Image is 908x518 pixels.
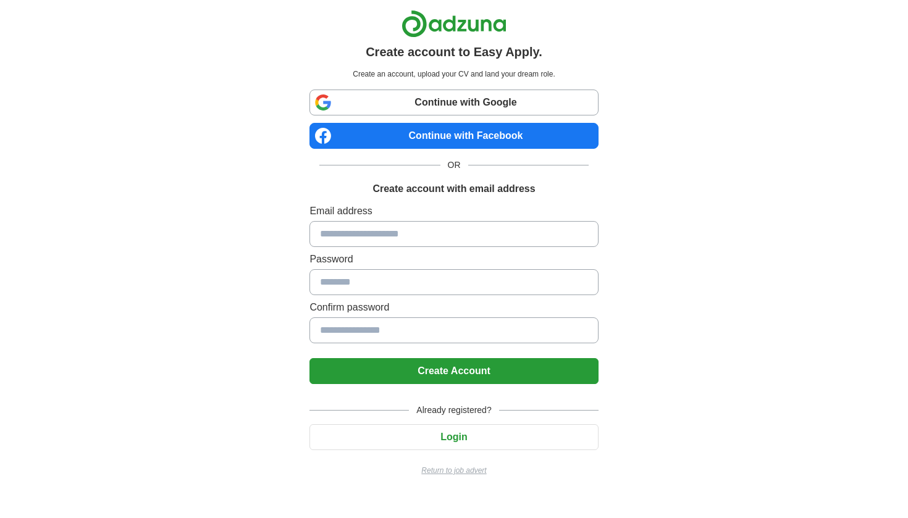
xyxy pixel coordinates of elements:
a: Return to job advert [309,465,598,476]
a: Continue with Google [309,90,598,115]
a: Continue with Facebook [309,123,598,149]
span: Already registered? [409,404,498,417]
label: Password [309,252,598,267]
h1: Create account to Easy Apply. [366,43,542,61]
p: Create an account, upload your CV and land your dream role. [312,69,595,80]
button: Login [309,424,598,450]
label: Email address [309,204,598,219]
span: OR [440,159,468,172]
a: Login [309,432,598,442]
img: Adzuna logo [401,10,507,38]
label: Confirm password [309,300,598,315]
button: Create Account [309,358,598,384]
h1: Create account with email address [372,182,535,196]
